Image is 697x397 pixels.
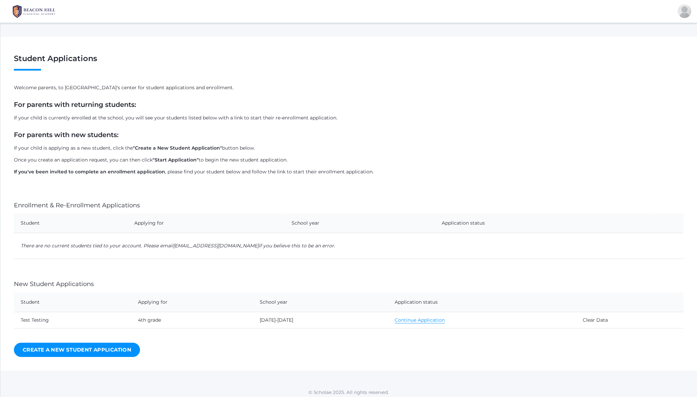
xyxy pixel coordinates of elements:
a: Clear Data [583,317,608,323]
th: Applying for [127,213,285,233]
th: School year [253,292,388,312]
p: Once you create an application request, you can then click to begin the new student application. [14,156,683,164]
a: [EMAIL_ADDRESS][DOMAIN_NAME] [173,243,259,249]
p: If your child is applying as a new student, click the button below. [14,145,683,152]
td: [DATE]-[DATE] [253,312,388,328]
a: Create a New Student Application [14,343,140,357]
p: If your child is currently enrolled at the school, you will see your students listed below with a... [14,114,683,121]
h4: Enrollment & Re-Enrollment Applications [14,202,683,209]
th: Student [14,213,127,233]
th: Application status [388,292,576,312]
td: 4th grade [131,312,253,328]
em: There are no current students tied to your account. Please email if you believe this to be an error. [21,243,335,249]
h1: Student Applications [14,54,683,71]
th: Application status [435,213,648,233]
p: , please find your student below and follow the link to start their enrollment application. [14,168,683,175]
p: Welcome parents, to [GEOGRAPHIC_DATA]'s center for student applications and enrollment. [14,84,683,91]
th: Student [14,292,131,312]
th: Applying for [131,292,253,312]
strong: "Start Application" [153,157,199,163]
th: School year [285,213,435,233]
strong: For parents with new students: [14,131,119,139]
strong: "Create a New Student Application" [133,145,222,151]
strong: If you've been invited to complete an enrollment application [14,169,165,175]
p: © Scholae 2025. All rights reserved. [0,389,697,396]
img: BHCALogos-05-308ed15e86a5a0abce9b8dd61676a3503ac9727e845dece92d48e8588c001991.png [8,3,59,20]
div: Jason Roberts [678,4,691,18]
td: Test Testing [14,312,131,328]
h4: New Student Applications [14,281,683,288]
a: Continue Application [395,317,445,323]
strong: For parents with returning students: [14,100,136,109]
